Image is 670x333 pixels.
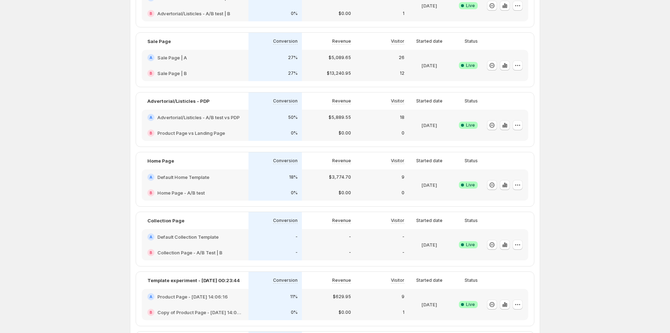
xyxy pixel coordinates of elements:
p: Started date [416,218,443,223]
p: Started date [416,158,443,164]
h2: A [150,55,152,60]
h2: A [150,295,152,299]
h2: B [150,11,152,16]
span: Live [466,302,475,307]
p: $3,774.70 [329,174,351,180]
p: 1 [403,11,404,16]
p: 0 [402,130,404,136]
p: Visitor [391,277,404,283]
p: [DATE] [422,181,437,189]
span: Live [466,63,475,68]
p: - [349,250,351,255]
p: 27% [288,55,298,60]
p: 9 [402,174,404,180]
p: Conversion [273,98,298,104]
p: - [295,250,298,255]
p: Visitor [391,218,404,223]
p: 0 [402,190,404,196]
p: $0.00 [339,130,351,136]
h2: B [150,250,152,255]
h2: A [150,115,152,120]
h2: Sale Page | B [157,70,187,77]
p: $629.95 [333,294,351,300]
p: Revenue [332,277,351,283]
h2: Sale Page | A [157,54,187,61]
h2: Product Page vs Landing Page [157,129,225,137]
p: 0% [291,190,298,196]
h2: Home Page - A/B test [157,189,205,196]
p: Visitor [391,158,404,164]
p: $5,889.55 [329,115,351,120]
p: Home Page [147,157,174,164]
p: Conversion [273,218,298,223]
p: - [402,250,404,255]
h2: B [150,71,152,75]
p: Conversion [273,277,298,283]
h2: Copy of Product Page - [DATE] 14:06:16 [157,309,243,316]
p: [DATE] [422,2,437,9]
p: Conversion [273,38,298,44]
p: Started date [416,38,443,44]
p: Status [465,158,478,164]
h2: Default Collection Template [157,233,219,240]
p: Status [465,218,478,223]
p: 0% [291,11,298,16]
p: [DATE] [422,62,437,69]
p: $0.00 [339,190,351,196]
span: Live [466,182,475,188]
p: Visitor [391,98,404,104]
p: - [295,234,298,240]
p: Started date [416,277,443,283]
p: Advertorial/Listicles - PDP [147,97,210,105]
p: 50% [288,115,298,120]
p: [DATE] [422,122,437,129]
h2: Collection Page - A/B Test | B [157,249,223,256]
h2: Advertorial/Listicles - A/B test | B [157,10,230,17]
h2: A [150,235,152,239]
p: 18% [289,174,298,180]
p: 0% [291,130,298,136]
p: 11% [290,294,298,300]
p: 1 [403,310,404,315]
p: [DATE] [422,241,437,248]
h2: Product Page - [DATE] 14:06:16 [157,293,228,300]
h2: Advertorial/Listicles - A/B test vs PDP [157,114,240,121]
p: 27% [288,70,298,76]
p: Status [465,98,478,104]
h2: A [150,175,152,179]
h2: B [150,191,152,195]
p: Revenue [332,38,351,44]
p: Status [465,277,478,283]
p: 0% [291,310,298,315]
p: $0.00 [339,11,351,16]
p: [DATE] [422,301,437,308]
p: 12 [400,70,404,76]
p: $0.00 [339,310,351,315]
h2: Default Home Template [157,174,209,181]
p: 26 [399,55,404,60]
span: Live [466,3,475,9]
p: Revenue [332,158,351,164]
span: Live [466,242,475,248]
p: Started date [416,98,443,104]
p: Conversion [273,158,298,164]
p: 18 [400,115,404,120]
p: Template experiment - [DATE] 00:23:44 [147,277,240,284]
h2: B [150,131,152,135]
p: Revenue [332,218,351,223]
span: Live [466,122,475,128]
h2: B [150,310,152,314]
p: Revenue [332,98,351,104]
p: Status [465,38,478,44]
p: - [402,234,404,240]
p: - [349,234,351,240]
p: Collection Page [147,217,184,224]
p: Visitor [391,38,404,44]
p: $5,089.65 [329,55,351,60]
p: 9 [402,294,404,300]
p: $13,240.95 [327,70,351,76]
p: Sale Page [147,38,171,45]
